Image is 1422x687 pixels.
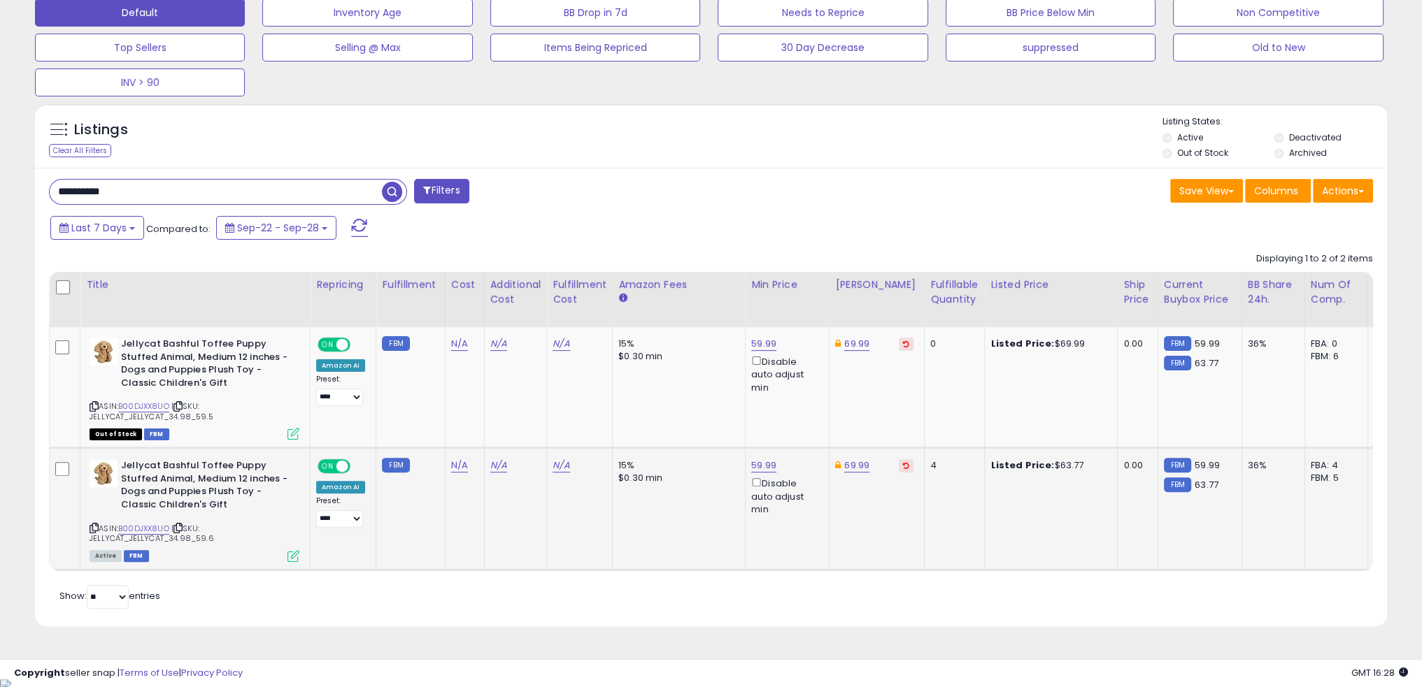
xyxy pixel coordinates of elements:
[1170,179,1243,203] button: Save View
[751,475,818,516] div: Disable auto adjust min
[618,277,739,292] div: Amazon Fees
[1164,458,1191,472] small: FBM
[1177,147,1228,159] label: Out of Stock
[86,277,304,292] div: Title
[1195,337,1220,350] span: 59.99
[451,458,468,472] a: N/A
[930,277,979,307] div: Fulfillable Quantity
[414,179,469,203] button: Filters
[718,34,927,62] button: 30 Day Decrease
[1256,252,1373,266] div: Displaying 1 to 2 of 2 items
[618,338,734,350] div: 15%
[348,339,371,351] span: OFF
[1123,459,1146,472] div: 0.00
[49,144,111,157] div: Clear All Filters
[1311,472,1357,484] div: FBM: 5
[14,666,65,679] strong: Copyright
[553,458,569,472] a: N/A
[1248,459,1294,472] div: 36%
[382,336,409,351] small: FBM
[844,337,869,351] a: 69.99
[74,120,128,140] h5: Listings
[1254,184,1298,198] span: Columns
[316,359,365,372] div: Amazon AI
[990,277,1111,292] div: Listed Price
[1311,338,1357,350] div: FBA: 0
[1245,179,1311,203] button: Columns
[90,400,213,421] span: | SKU: JELLYCAT_JELLYCAT_34.98_59.5
[930,459,974,472] div: 4
[1164,336,1191,351] small: FBM
[1289,131,1342,143] label: Deactivated
[1248,277,1299,307] div: BB Share 24h.
[319,461,336,472] span: ON
[490,277,541,307] div: Additional Cost
[316,375,365,406] div: Preset:
[90,459,299,560] div: ASIN:
[844,458,869,472] a: 69.99
[1313,179,1373,203] button: Actions
[990,338,1107,350] div: $69.99
[90,523,214,544] span: | SKU: JELLYCAT_JELLYCAT_34.98_59.6
[1177,131,1203,143] label: Active
[262,34,472,62] button: Selling @ Max
[90,428,142,440] span: All listings that are currently out of stock and unavailable for purchase on Amazon
[1164,277,1236,307] div: Current Buybox Price
[1311,277,1362,307] div: Num of Comp.
[120,666,179,679] a: Terms of Use
[1248,338,1294,350] div: 36%
[71,221,127,235] span: Last 7 Days
[90,459,118,487] img: 41ErJ3tm4DL._SL40_.jpg
[1195,356,1218,370] span: 63.77
[59,589,160,602] span: Show: entries
[990,459,1107,472] div: $63.77
[90,338,118,366] img: 41ErJ3tm4DL._SL40_.jpg
[835,277,918,292] div: [PERSON_NAME]
[216,216,336,240] button: Sep-22 - Sep-28
[1123,277,1151,307] div: Ship Price
[1173,34,1383,62] button: Old to New
[121,338,291,393] b: Jellycat Bashful Toffee Puppy Stuffed Animal, Medium 12 inches - Dogs and Puppies Plush Toy - Cla...
[1351,666,1408,679] span: 2025-10-8 16:28 GMT
[1123,338,1146,350] div: 0.00
[319,339,336,351] span: ON
[490,337,507,351] a: N/A
[121,459,291,514] b: Jellycat Bashful Toffee Puppy Stuffed Animal, Medium 12 inches - Dogs and Puppies Plush Toy - Cla...
[451,337,468,351] a: N/A
[1311,459,1357,472] div: FBA: 4
[1164,356,1191,370] small: FBM
[316,481,365,493] div: Amazon AI
[1311,350,1357,363] div: FBM: 6
[382,277,439,292] div: Fulfillment
[618,350,734,363] div: $0.30 min
[237,221,319,235] span: Sep-22 - Sep-28
[1195,458,1220,472] span: 59.99
[50,216,144,240] button: Last 7 Days
[618,292,627,305] small: Amazon Fees.
[382,458,409,472] small: FBM
[751,277,823,292] div: Min Price
[1164,477,1191,492] small: FBM
[1163,115,1387,129] p: Listing States:
[618,459,734,472] div: 15%
[316,277,370,292] div: Repricing
[946,34,1156,62] button: suppressed
[118,400,169,412] a: B00DJXX8UO
[930,338,974,350] div: 0
[1289,147,1327,159] label: Archived
[990,337,1054,350] b: Listed Price:
[35,34,245,62] button: Top Sellers
[181,666,243,679] a: Privacy Policy
[90,338,299,438] div: ASIN:
[144,428,169,440] span: FBM
[451,277,478,292] div: Cost
[490,458,507,472] a: N/A
[490,34,700,62] button: Items Being Repriced
[124,550,149,562] span: FBM
[348,461,371,472] span: OFF
[990,458,1054,472] b: Listed Price:
[751,458,776,472] a: 59.99
[118,523,169,535] a: B00DJXX8UO
[553,277,606,307] div: Fulfillment Cost
[618,472,734,484] div: $0.30 min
